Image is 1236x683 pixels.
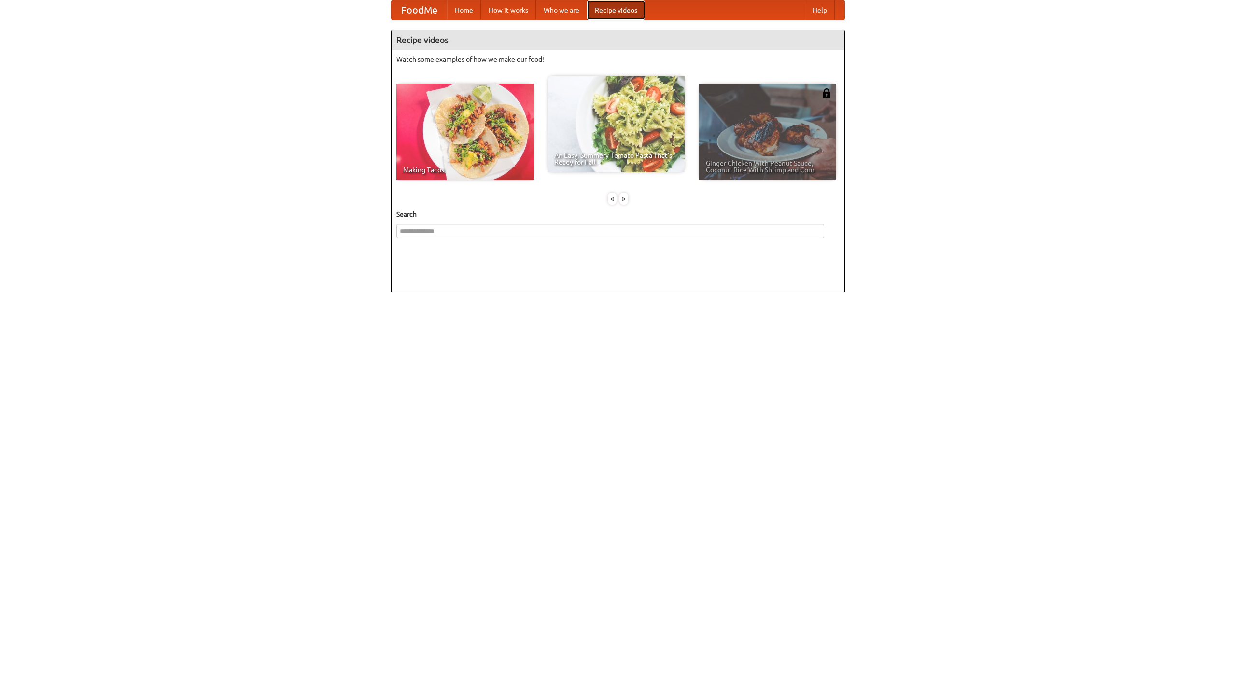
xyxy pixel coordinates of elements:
a: Help [805,0,835,20]
h4: Recipe videos [392,30,844,50]
a: An Easy, Summery Tomato Pasta That's Ready for Fall [548,76,685,172]
img: 483408.png [822,88,831,98]
a: FoodMe [392,0,447,20]
a: Making Tacos [396,84,534,180]
a: Recipe videos [587,0,645,20]
div: » [619,193,628,205]
h5: Search [396,209,840,219]
p: Watch some examples of how we make our food! [396,55,840,64]
a: Who we are [536,0,587,20]
a: How it works [481,0,536,20]
span: Making Tacos [403,167,527,173]
a: Home [447,0,481,20]
span: An Easy, Summery Tomato Pasta That's Ready for Fall [554,152,678,166]
div: « [608,193,617,205]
